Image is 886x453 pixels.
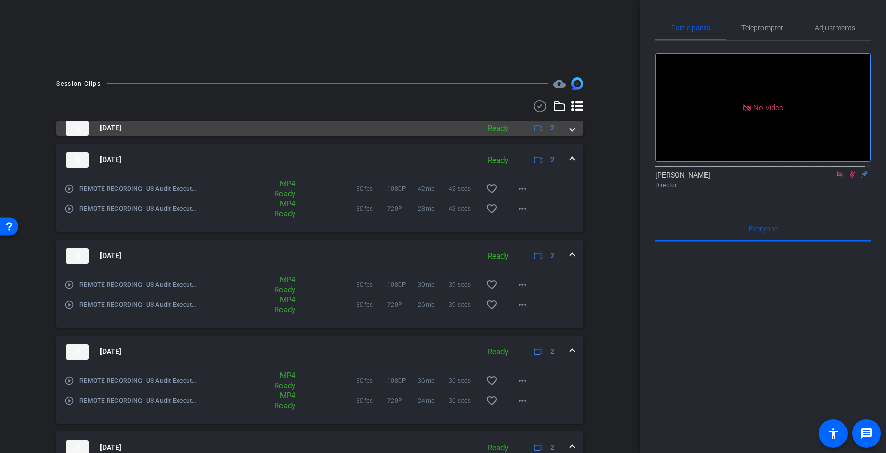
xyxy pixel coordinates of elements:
span: 42mb [418,184,449,194]
span: 39mb [418,280,449,290]
div: Ready [482,123,513,134]
span: 720P [387,204,418,214]
span: 26mb [418,300,449,310]
mat-icon: favorite_border [486,395,498,407]
span: 36mb [418,376,449,386]
mat-expansion-panel-header: thumb-nail[DATE]Ready2 [56,240,583,272]
div: MP4 Ready [253,390,300,411]
span: 28mb [418,204,449,214]
img: thumb-nail [66,344,89,360]
span: REMOTE RECORDING- US Audit Executive [PERSON_NAME]-REMOTE RECORDING- US Audit Executive Leadershi... [79,396,197,406]
mat-expansion-panel-header: thumb-nail[DATE]Ready2 [56,144,583,176]
mat-icon: more_horiz [516,375,529,387]
mat-icon: more_horiz [516,183,529,195]
span: Destinations for your clips [553,77,566,90]
mat-icon: accessibility [827,427,839,440]
mat-icon: favorite_border [486,375,498,387]
mat-icon: favorite_border [486,203,498,215]
span: 2 [550,442,554,453]
div: MP4 Ready [253,294,300,315]
img: Session clips [571,77,583,90]
img: thumb-nail [66,248,89,264]
span: No Video [753,103,783,112]
mat-icon: more_horiz [516,279,529,291]
span: 720P [387,396,418,406]
span: 30fps [356,204,387,214]
div: MP4 Ready [253,179,300,199]
span: REMOTE RECORDING- US Audit Executive [PERSON_NAME]-REMOTE RECORDING- US Audit Executive Leadershi... [79,376,197,386]
span: 1080P [387,280,418,290]
span: [DATE] [100,154,122,165]
mat-icon: message [860,427,873,440]
span: Participants [671,24,710,31]
span: 39 secs [449,300,479,310]
div: Ready [482,154,513,166]
div: thumb-nail[DATE]Ready2 [56,272,583,328]
span: 2 [550,346,554,357]
div: thumb-nail[DATE]Ready2 [56,176,583,232]
span: 30fps [356,300,387,310]
span: 36 secs [449,396,479,406]
span: Adjustments [815,24,855,31]
span: 720P [387,300,418,310]
mat-icon: more_horiz [516,395,529,407]
span: 1080P [387,376,418,386]
span: [DATE] [100,442,122,453]
span: 30fps [356,396,387,406]
div: Director [655,181,871,190]
span: 30fps [356,280,387,290]
mat-icon: play_circle_outline [64,396,74,406]
span: [DATE] [100,123,122,133]
mat-icon: more_horiz [516,203,529,215]
span: Teleprompter [741,24,783,31]
mat-icon: favorite_border [486,279,498,291]
span: 2 [550,123,554,133]
span: 30fps [356,184,387,194]
div: [PERSON_NAME] [655,170,871,190]
span: REMOTE RECORDING- US Audit Executive [PERSON_NAME]-REMOTE RECORDING- US Audit Executive Leadershi... [79,280,197,290]
span: 24mb [418,396,449,406]
span: 2 [550,250,554,261]
span: 42 secs [449,184,479,194]
div: MP4 Ready [253,199,300,219]
span: 30fps [356,376,387,386]
div: thumb-nail[DATE]Ready2 [56,368,583,424]
mat-expansion-panel-header: thumb-nail[DATE]Ready2 [56,336,583,368]
div: Session Clips [56,78,101,89]
span: [DATE] [100,346,122,357]
span: 36 secs [449,376,479,386]
span: 2 [550,154,554,165]
span: 39 secs [449,280,479,290]
mat-icon: favorite_border [486,299,498,311]
mat-expansion-panel-header: thumb-nail[DATE]Ready2 [56,121,583,136]
mat-icon: play_circle_outline [64,300,74,310]
mat-icon: cloud_upload [553,77,566,90]
span: 1080P [387,184,418,194]
mat-icon: favorite_border [486,183,498,195]
div: Ready [482,346,513,358]
mat-icon: play_circle_outline [64,204,74,214]
span: 42 secs [449,204,479,214]
mat-icon: play_circle_outline [64,184,74,194]
div: Ready [482,250,513,262]
mat-icon: play_circle_outline [64,280,74,290]
mat-icon: play_circle_outline [64,376,74,386]
img: thumb-nail [66,152,89,168]
span: [DATE] [100,250,122,261]
span: REMOTE RECORDING- US Audit Executive Lea-REMOTE RECORDING- US Audit Executive Leadership Forum - ... [79,204,197,214]
img: thumb-nail [66,121,89,136]
div: MP4 Ready [253,274,300,295]
mat-icon: more_horiz [516,299,529,311]
div: MP4 Ready [253,370,300,391]
span: Everyone [749,225,778,232]
span: REMOTE RECORDING- US Audit Executive [PERSON_NAME]-REMOTE RECORDING- US Audit Executive Leadershi... [79,300,197,310]
span: REMOTE RECORDING- US Audit Executive [PERSON_NAME]-REMOTE RECORDING- US Audit Executive Leadershi... [79,184,197,194]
